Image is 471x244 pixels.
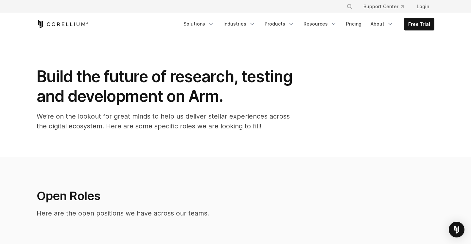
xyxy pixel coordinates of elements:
div: Open Intercom Messenger [449,222,464,237]
h2: Open Roles [37,189,332,203]
a: Industries [219,18,259,30]
a: Login [411,1,434,12]
p: Here are the open positions we have across our teams. [37,208,332,218]
a: Corellium Home [37,20,89,28]
div: Navigation Menu [339,1,434,12]
div: Navigation Menu [180,18,434,30]
a: Products [261,18,298,30]
p: We’re on the lookout for great minds to help us deliver stellar experiences across the digital ec... [37,111,298,131]
a: Resources [300,18,341,30]
a: About [367,18,397,30]
a: Support Center [358,1,409,12]
a: Pricing [342,18,365,30]
h1: Build the future of research, testing and development on Arm. [37,67,298,106]
a: Free Trial [404,18,434,30]
button: Search [344,1,356,12]
a: Solutions [180,18,218,30]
